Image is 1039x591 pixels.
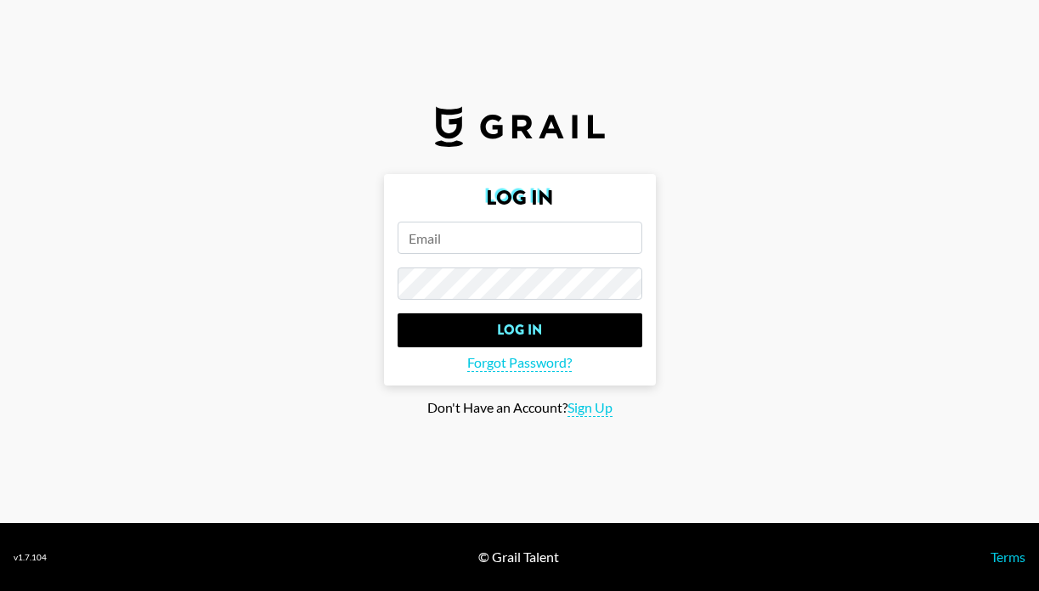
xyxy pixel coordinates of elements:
[14,399,1025,417] div: Don't Have an Account?
[14,552,47,563] div: v 1.7.104
[398,188,642,208] h2: Log In
[435,106,605,147] img: Grail Talent Logo
[398,313,642,347] input: Log In
[991,549,1025,565] a: Terms
[467,354,572,372] span: Forgot Password?
[478,549,559,566] div: © Grail Talent
[567,399,613,417] span: Sign Up
[398,222,642,254] input: Email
